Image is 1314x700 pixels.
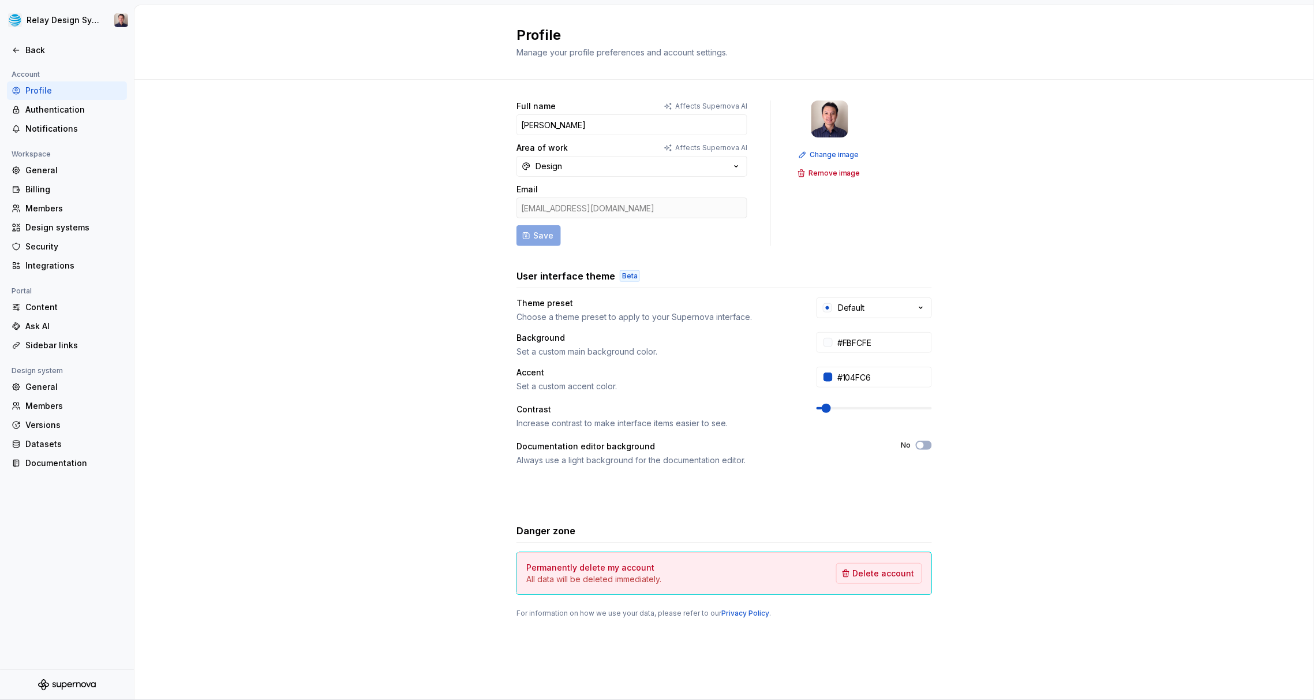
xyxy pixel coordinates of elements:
div: Increase contrast to make interface items easier to see. [516,418,796,429]
button: Default [817,297,932,318]
div: Profile [25,85,122,96]
div: Billing [25,184,122,195]
div: Documentation [25,457,122,469]
a: Versions [7,416,127,434]
div: Documentation editor background [516,441,655,452]
div: Security [25,241,122,252]
img: Bobby Tan [811,100,848,137]
div: Beta [620,270,640,282]
button: Relay Design SystemBobby Tan [2,8,132,33]
div: Set a custom accent color. [516,381,796,392]
div: Back [25,44,122,56]
a: Members [7,397,127,415]
a: General [7,378,127,396]
span: Delete account [853,568,915,579]
div: Members [25,400,122,412]
div: Workspace [7,147,55,161]
h3: Danger zone [516,524,575,538]
div: Integrations [25,260,122,271]
div: Portal [7,284,36,298]
p: Affects Supernova AI [675,102,747,111]
a: Datasets [7,435,127,453]
div: Accent [516,367,544,378]
a: Ask AI [7,317,127,336]
div: Design [536,161,562,172]
span: Remove image [808,169,860,178]
div: General [25,381,122,393]
span: Manage your profile preferences and account settings. [516,47,728,57]
a: Integrations [7,256,127,275]
button: Remove image [794,165,866,181]
label: Email [516,184,538,195]
a: Sidebar links [7,336,127,355]
div: Content [25,301,122,313]
input: #FFFFFF [833,332,932,353]
h3: User interface theme [516,269,615,283]
p: Affects Supernova AI [675,143,747,152]
a: Back [7,41,127,59]
div: Account [7,68,44,81]
div: Background [516,332,565,344]
div: Relay Design System [27,14,100,26]
div: Design systems [25,222,122,233]
div: Members [25,203,122,214]
svg: Supernova Logo [38,679,96,691]
div: Datasets [25,438,122,450]
a: Notifications [7,120,127,138]
a: General [7,161,127,180]
div: For information on how we use your data, please refer to our . [516,609,932,618]
img: 25159035-79e5-4ffd-8a60-56b794307018.png [8,13,22,27]
a: Design systems [7,218,127,237]
a: Documentation [7,454,127,472]
img: Bobby Tan [114,13,128,27]
div: Contrast [516,404,551,415]
div: Choose a theme preset to apply to your Supernova interface. [516,311,796,323]
a: Profile [7,81,127,100]
div: Ask AI [25,321,122,332]
label: No [901,441,911,450]
a: Billing [7,180,127,199]
label: Full name [516,100,556,112]
h4: Permanently delete my account [526,562,654,574]
div: General [25,165,122,176]
div: Design system [7,364,68,378]
div: Set a custom main background color. [516,346,796,358]
div: Notifications [25,123,122,135]
h2: Profile [516,26,918,44]
div: Default [838,302,865,314]
span: Change image [810,150,859,159]
div: Sidebar links [25,340,122,351]
a: Members [7,199,127,218]
label: Area of work [516,142,568,154]
button: Change image [795,147,864,163]
a: Authentication [7,100,127,119]
button: Delete account [836,563,922,584]
input: #104FC6 [833,367,932,388]
div: Always use a light background for the documentation editor. [516,455,881,466]
p: All data will be deleted immediately. [526,574,661,585]
div: Versions [25,419,122,431]
a: Privacy Policy [721,609,769,617]
a: Content [7,298,127,317]
a: Security [7,237,127,256]
div: Theme preset [516,297,573,309]
div: Authentication [25,104,122,116]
